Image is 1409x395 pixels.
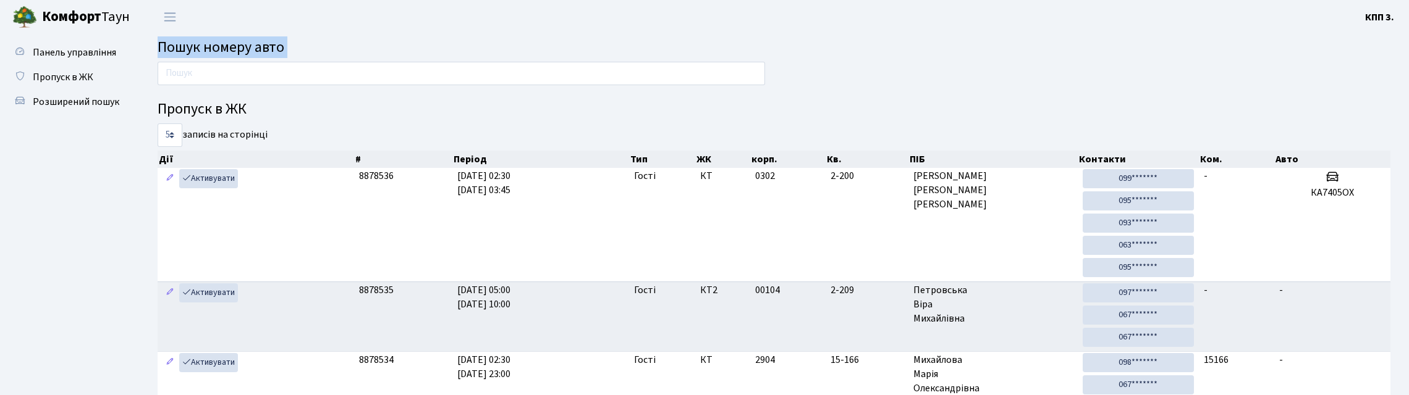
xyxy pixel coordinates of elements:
span: Розширений пошук [33,95,119,109]
span: КТ2 [700,283,745,297]
span: 00104 [755,283,780,297]
th: корп. [750,151,826,168]
b: КПП 3. [1365,10,1394,24]
span: - [1204,169,1208,183]
th: # [354,151,452,168]
a: Активувати [179,283,238,302]
th: Дії [158,151,354,168]
span: - [1279,353,1283,367]
span: 8878534 [359,353,394,367]
a: Редагувати [163,353,177,372]
h5: КА7405ОХ [1279,187,1386,199]
span: - [1279,283,1283,297]
label: записів на сторінці [158,123,268,147]
th: ПІБ [908,151,1078,168]
b: Комфорт [42,7,101,27]
a: Панель управління [6,40,130,65]
th: Період [452,151,629,168]
span: 2-209 [831,283,903,297]
a: Пропуск в ЖК [6,65,130,89]
a: Розширений пошук [6,89,130,114]
th: Контакти [1078,151,1199,168]
span: - [1204,283,1208,297]
span: 2904 [755,353,775,367]
th: Ком. [1199,151,1274,168]
span: КТ [700,353,745,367]
span: [DATE] 02:30 [DATE] 03:45 [457,169,510,197]
th: Авто [1274,151,1390,168]
span: Пропуск в ЖК [33,70,93,84]
input: Пошук [158,62,765,85]
span: 15166 [1204,353,1229,367]
th: Тип [629,151,695,168]
span: [DATE] 05:00 [DATE] 10:00 [457,283,510,311]
span: Гості [634,169,656,183]
span: 8878535 [359,283,394,297]
span: [DATE] 02:30 [DATE] 23:00 [457,353,510,381]
span: 15-166 [831,353,903,367]
th: ЖК [695,151,750,168]
a: Редагувати [163,283,177,302]
span: Гості [634,353,656,367]
span: Петровська Віра Михайлівна [913,283,1073,326]
span: Пошук номеру авто [158,36,284,58]
a: Активувати [179,169,238,188]
span: 8878536 [359,169,394,183]
a: КПП 3. [1365,10,1394,25]
a: Редагувати [163,169,177,188]
span: Гості [634,283,656,297]
button: Переключити навігацію [154,7,185,27]
img: logo.png [12,5,37,30]
span: 2-200 [831,169,903,183]
span: КТ [700,169,745,183]
a: Активувати [179,353,238,372]
th: Кв. [826,151,908,168]
span: 0302 [755,169,775,183]
span: Таун [42,7,130,28]
span: Панель управління [33,46,116,59]
span: [PERSON_NAME] [PERSON_NAME] [PERSON_NAME] [913,169,1073,212]
select: записів на сторінці [158,123,182,147]
h4: Пропуск в ЖК [158,101,1390,118]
